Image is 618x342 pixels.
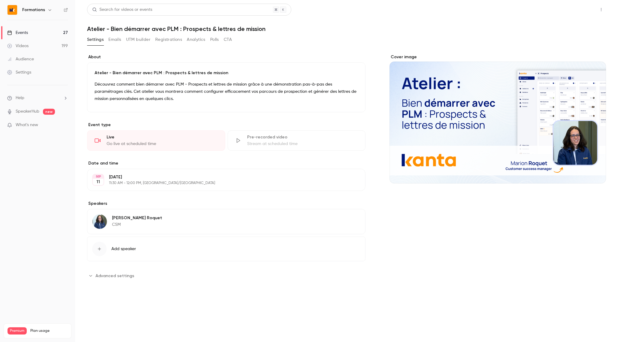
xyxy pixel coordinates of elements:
p: [DATE] [109,174,334,180]
div: Live [107,134,218,140]
li: help-dropdown-opener [7,95,68,101]
label: Speakers [87,201,365,207]
button: Analytics [187,35,205,44]
div: Events [7,30,28,36]
div: SEP [93,174,104,179]
p: Event type [87,122,365,128]
span: Help [16,95,24,101]
button: Emails [108,35,121,44]
div: Audience [7,56,34,62]
iframe: Noticeable Trigger [61,123,68,128]
span: Add speaker [111,246,136,252]
p: [PERSON_NAME] Roquet [112,215,162,221]
label: Date and time [87,160,365,166]
button: Advanced settings [87,271,138,280]
h6: Formations [22,7,45,13]
button: Registrations [155,35,182,44]
button: UTM builder [126,35,150,44]
p: 11 [96,179,100,185]
div: Settings [7,69,31,75]
div: Marion Roquet[PERSON_NAME] RoquetCSM [87,209,365,234]
label: Cover image [389,54,606,60]
p: CSM [112,222,162,228]
div: Go live at scheduled time [107,141,218,147]
div: Search for videos or events [92,7,152,13]
a: SpeakerHub [16,108,39,115]
h1: Atelier - Bien démarrer avec PLM : Prospects & lettres de mission [87,25,606,32]
button: Share [568,4,592,16]
div: Stream at scheduled time [247,141,358,147]
section: Advanced settings [87,271,365,280]
p: Découvrez comment bien démarrer avec PLM - Prospects et lettres de mission grâce à une démonstrat... [95,81,358,102]
span: Advanced settings [95,273,134,279]
span: new [43,109,55,115]
div: Videos [7,43,29,49]
div: Pre-recorded video [247,134,358,140]
label: About [87,54,365,60]
span: Plan usage [30,328,68,333]
div: Pre-recorded videoStream at scheduled time [228,130,366,151]
p: 11:30 AM - 12:00 PM, [GEOGRAPHIC_DATA]/[GEOGRAPHIC_DATA] [109,181,334,186]
section: Cover image [389,54,606,183]
img: Marion Roquet [92,214,107,229]
button: Add speaker [87,237,365,261]
p: Atelier - Bien démarrer avec PLM : Prospects & lettres de mission [95,70,358,76]
button: CTA [224,35,232,44]
button: Settings [87,35,104,44]
span: What's new [16,122,38,128]
span: Premium [8,327,27,334]
button: Polls [210,35,219,44]
div: LiveGo live at scheduled time [87,130,225,151]
img: Formations [8,5,17,15]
